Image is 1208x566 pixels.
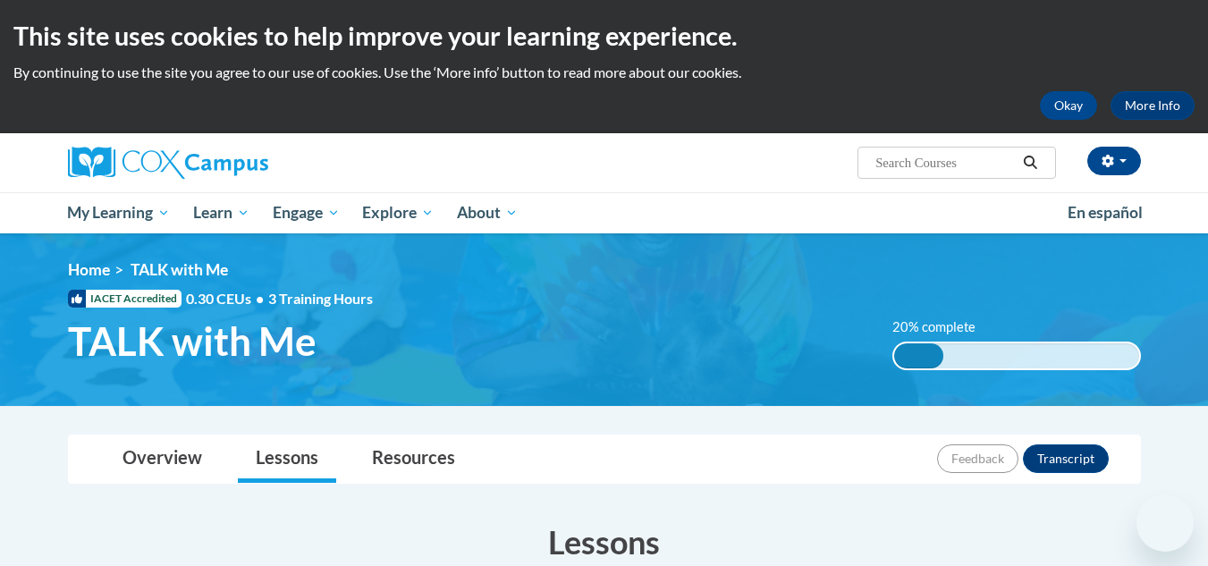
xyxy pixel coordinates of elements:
[68,260,110,279] a: Home
[1087,147,1141,175] button: Account Settings
[351,192,445,233] a: Explore
[68,520,1141,564] h3: Lessons
[892,317,995,337] label: 20% complete
[68,290,182,308] span: IACET Accredited
[937,444,1018,473] button: Feedback
[56,192,182,233] a: My Learning
[182,192,261,233] a: Learn
[67,202,170,224] span: My Learning
[1111,91,1195,120] a: More Info
[1017,152,1043,173] button: Search
[268,290,373,307] span: 3 Training Hours
[1068,203,1143,222] span: En español
[1136,494,1194,552] iframe: Button to launch messaging window
[193,202,249,224] span: Learn
[874,152,1017,173] input: Search Courses
[1023,444,1109,473] button: Transcript
[261,192,351,233] a: Engage
[68,147,408,179] a: Cox Campus
[256,290,264,307] span: •
[238,435,336,483] a: Lessons
[68,147,268,179] img: Cox Campus
[1040,91,1097,120] button: Okay
[13,63,1195,82] p: By continuing to use the site you agree to our use of cookies. Use the ‘More info’ button to read...
[105,435,220,483] a: Overview
[186,289,268,308] span: 0.30 CEUs
[362,202,434,224] span: Explore
[131,260,228,279] span: TALK with Me
[354,435,473,483] a: Resources
[457,202,518,224] span: About
[13,18,1195,54] h2: This site uses cookies to help improve your learning experience.
[894,343,943,368] div: 20% complete
[41,192,1168,233] div: Main menu
[273,202,340,224] span: Engage
[68,317,317,365] span: TALK with Me
[1056,194,1154,232] a: En español
[445,192,529,233] a: About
